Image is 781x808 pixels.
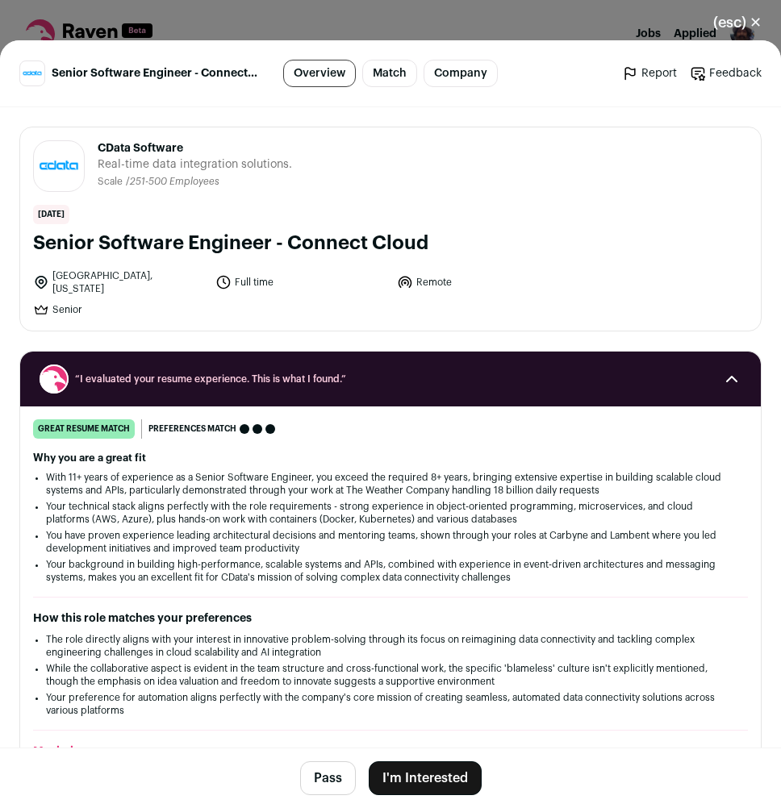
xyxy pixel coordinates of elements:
a: Overview [283,60,356,87]
li: Your preference for automation aligns perfectly with the company's core mission of creating seaml... [46,691,735,717]
span: Preferences match [148,421,236,437]
img: 9b3caa1a18cbd17fbf6817fd884b926056358bedcaf577c290f19eedc58cf333.png [20,61,44,85]
a: Company [424,60,498,87]
button: Pass [300,761,356,795]
li: Remote [397,269,570,295]
li: You have proven experience leading architectural decisions and mentoring teams, shown through you... [46,529,735,555]
h1: Senior Software Engineer - Connect Cloud [33,231,748,256]
a: Feedback [690,65,762,81]
img: 9b3caa1a18cbd17fbf6817fd884b926056358bedcaf577c290f19eedc58cf333.png [34,141,84,191]
h2: How this role matches your preferences [33,610,748,627]
a: Match [362,60,417,87]
span: 251-500 Employees [130,177,219,186]
span: Real-time data integration solutions. [98,156,292,173]
li: Full time [215,269,388,295]
li: Your technical stack aligns perfectly with the role requirements - strong experience in object-or... [46,500,735,526]
li: [GEOGRAPHIC_DATA], [US_STATE] [33,269,206,295]
li: With 11+ years of experience as a Senior Software Engineer, you exceed the required 8+ years, bri... [46,471,735,497]
li: Your background in building high-performance, scalable systems and APIs, combined with experience... [46,558,735,584]
div: great resume match [33,419,135,439]
li: Senior [33,302,206,318]
span: [DATE] [33,205,69,224]
h2: Why you are a great fit [33,452,748,464]
button: Close modal [694,5,781,40]
li: The role directly aligns with your interest in innovative problem-solving through its focus on re... [46,633,735,659]
button: I'm Interested [369,761,482,795]
li: While the collaborative aspect is evident in the team structure and cross-functional work, the sp... [46,662,735,688]
h2: Maximize your resume [33,743,748,760]
li: / [126,176,219,188]
span: Senior Software Engineer - Connect Cloud [52,65,258,81]
span: “I evaluated your resume experience. This is what I found.” [75,373,706,385]
a: Report [622,65,677,81]
span: CData Software [98,140,292,156]
li: Scale [98,176,126,188]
